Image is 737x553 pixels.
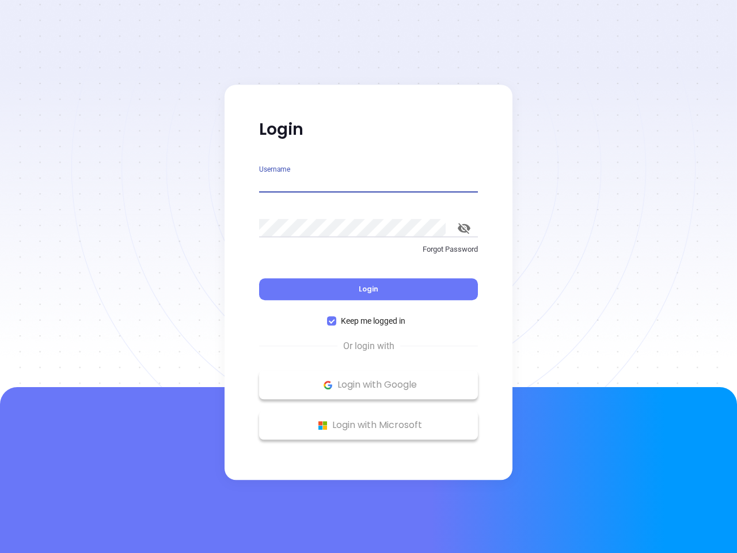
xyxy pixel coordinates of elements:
[450,214,478,242] button: toggle password visibility
[265,376,472,393] p: Login with Google
[337,339,400,353] span: Or login with
[259,166,290,173] label: Username
[259,411,478,440] button: Microsoft Logo Login with Microsoft
[265,416,472,434] p: Login with Microsoft
[259,244,478,264] a: Forgot Password
[259,370,478,399] button: Google Logo Login with Google
[259,244,478,255] p: Forgot Password
[336,315,410,327] span: Keep me logged in
[259,119,478,140] p: Login
[359,284,378,294] span: Login
[316,418,330,433] img: Microsoft Logo
[259,278,478,300] button: Login
[321,378,335,392] img: Google Logo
